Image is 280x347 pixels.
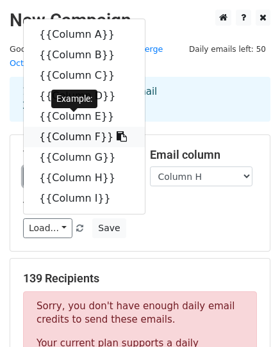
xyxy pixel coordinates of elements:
a: {{Column I}} [24,188,145,209]
p: Sorry, you don't have enough daily email credits to send these emails. [37,300,243,327]
div: 1. Write your email in Gmail 2. Click [13,85,267,114]
a: {{Column B}} [24,45,145,65]
span: Daily emails left: 50 [185,42,270,56]
h2: New Campaign [10,10,270,31]
iframe: Chat Widget [216,286,280,347]
h5: Email column [150,148,258,162]
a: {{Column E}} [24,106,145,127]
a: {{Column H}} [24,168,145,188]
button: Save [92,218,126,238]
a: {{Column A}} [24,24,145,45]
div: Example: [51,90,97,108]
a: {{Column G}} [24,147,145,168]
small: Google Sheet: [10,44,163,69]
a: {{Column D}} [24,86,145,106]
a: Load... [23,218,72,238]
a: {{Column F}} [24,127,145,147]
a: {{Column C}} [24,65,145,86]
h5: 139 Recipients [23,271,257,286]
a: Daily emails left: 50 [185,44,270,54]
